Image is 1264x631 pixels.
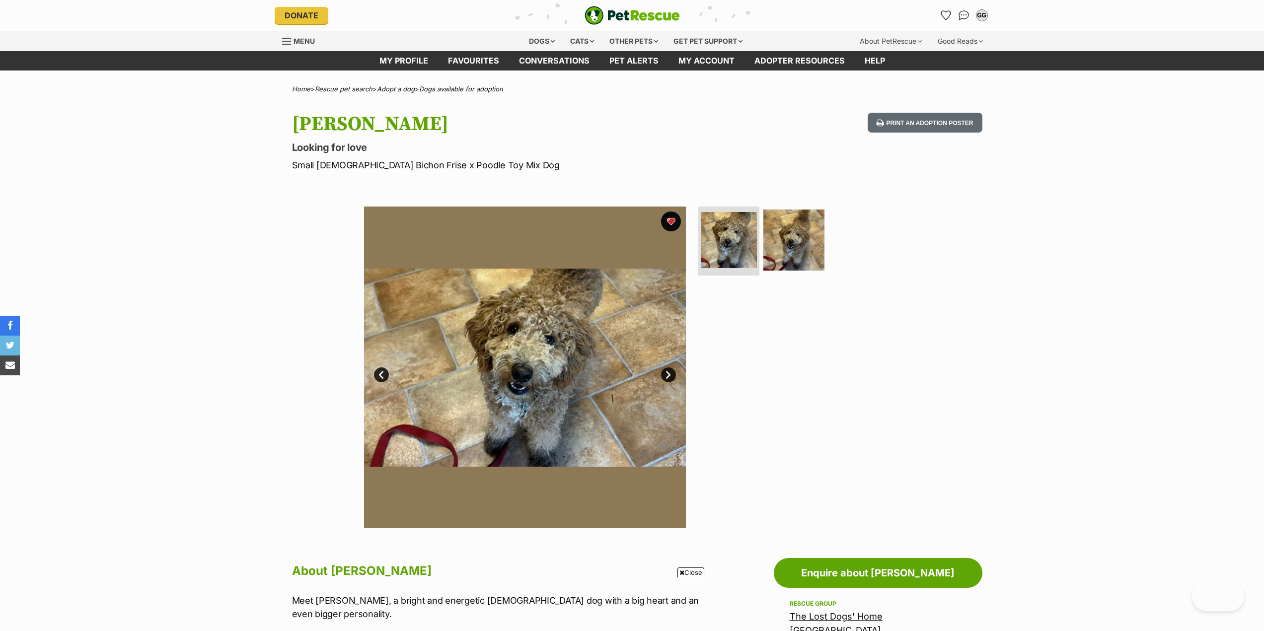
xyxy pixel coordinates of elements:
[853,31,929,51] div: About PetRescue
[744,51,855,70] a: Adopter resources
[267,85,997,93] div: > > >
[294,37,315,45] span: Menu
[602,31,665,51] div: Other pets
[292,560,702,582] h2: About [PERSON_NAME]
[974,7,990,23] button: My account
[938,7,990,23] ul: Account quick links
[377,85,415,93] a: Adopt a dog
[868,113,982,133] button: Print an adoption poster
[451,581,813,626] iframe: Advertisement
[599,51,669,70] a: Pet alerts
[438,51,509,70] a: Favourites
[661,211,681,231] button: favourite
[419,85,503,93] a: Dogs available for adoption
[959,10,969,20] img: chat-41dd97257d64d25036548639549fe6c8038ab92f7586957e7f3b1b290dea8141.svg
[938,7,954,23] a: Favourites
[701,212,757,268] img: Photo of Bailey
[585,6,680,25] img: logo-e224e6f780fb5917bec1dbf3a21bbac754714ae5b6737aabdf751b685950b380.svg
[667,31,749,51] div: Get pet support
[370,51,438,70] a: My profile
[661,367,676,382] a: Next
[1192,581,1244,611] iframe: Help Scout Beacon - Open
[292,158,712,172] p: Small [DEMOGRAPHIC_DATA] Bichon Frise x Poodle Toy Mix Dog
[956,7,972,23] a: Conversations
[292,85,310,93] a: Home
[315,85,372,93] a: Rescue pet search
[585,6,680,25] a: PetRescue
[563,31,601,51] div: Cats
[931,31,990,51] div: Good Reads
[522,31,562,51] div: Dogs
[855,51,895,70] a: Help
[669,51,744,70] a: My account
[292,113,712,136] h1: [PERSON_NAME]
[275,7,328,24] a: Donate
[374,367,389,382] a: Prev
[977,10,987,20] div: GG
[292,140,712,154] p: Looking for love
[509,51,599,70] a: conversations
[790,600,967,608] div: Rescue group
[282,31,322,49] a: Menu
[763,210,824,271] img: Photo of Bailey
[677,567,704,577] span: Close
[774,558,982,588] a: Enquire about [PERSON_NAME]
[292,594,702,621] p: Meet [PERSON_NAME], a bright and energetic [DEMOGRAPHIC_DATA] dog with a big heart and an even bi...
[364,207,686,528] img: Photo of Bailey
